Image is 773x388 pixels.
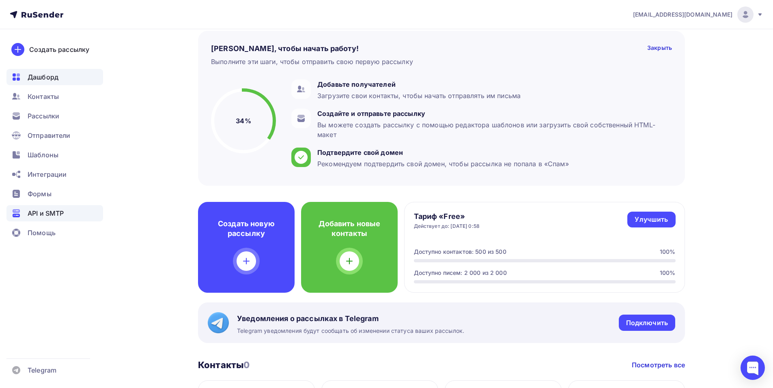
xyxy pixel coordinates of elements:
a: Отправители [6,127,103,144]
div: Закрыть [647,44,672,54]
a: Контакты [6,88,103,105]
span: 0 [243,360,250,370]
a: Улучшить [627,212,675,227]
a: Посмотреть все [632,360,685,370]
a: Формы [6,186,103,202]
div: Создать рассылку [29,45,89,54]
span: Формы [28,189,52,199]
div: Подключить [626,318,668,328]
span: Telegram уведомления будут сообщать об изменении статуса ваших рассылок. [237,327,464,335]
span: API и SMTP [28,208,64,218]
div: Улучшить [635,215,668,224]
div: Выполните эти шаги, чтобы отправить свою первую рассылку [211,57,413,66]
span: Контакты [28,92,59,101]
h3: Контакты [198,359,250,371]
span: Отправители [28,131,71,140]
a: [EMAIL_ADDRESS][DOMAIN_NAME] [633,6,763,23]
span: Шаблоны [28,150,58,160]
a: Рассылки [6,108,103,124]
span: [EMAIL_ADDRESS][DOMAIN_NAME] [633,11,732,19]
h5: 34% [236,116,251,126]
a: Дашборд [6,69,103,85]
div: Вы можете создать рассылку с помощью редактора шаблонов или загрузить свой собственный HTML-макет [317,120,668,139]
div: Действует до: [DATE] 0:58 [414,223,480,229]
div: Подтвердите свой домен [317,148,569,157]
div: Доступно писем: 2 000 из 2 000 [414,269,507,277]
h4: Добавить новые контакты [314,219,385,238]
span: Дашборд [28,72,58,82]
span: Помощь [28,228,56,238]
div: Рекомендуем подтвердить свой домен, чтобы рассылка не попала в «Спам» [317,159,569,169]
div: Загрузите свои контакты, чтобы начать отправлять им письма [317,91,521,101]
div: 100% [660,248,676,256]
div: 100% [660,269,676,277]
span: Уведомления о рассылках в Telegram [237,314,464,324]
div: Доступно контактов: 500 из 500 [414,248,506,256]
div: Добавьте получателей [317,79,521,89]
span: Рассылки [28,111,59,121]
span: Интеграции [28,169,67,179]
div: Создайте и отправьте рассылку [317,109,668,118]
a: Шаблоны [6,147,103,163]
h4: [PERSON_NAME], чтобы начать работу! [211,44,359,54]
h4: Создать новую рассылку [211,219,282,238]
span: Telegram [28,365,56,375]
h4: Тариф «Free» [414,212,480,221]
